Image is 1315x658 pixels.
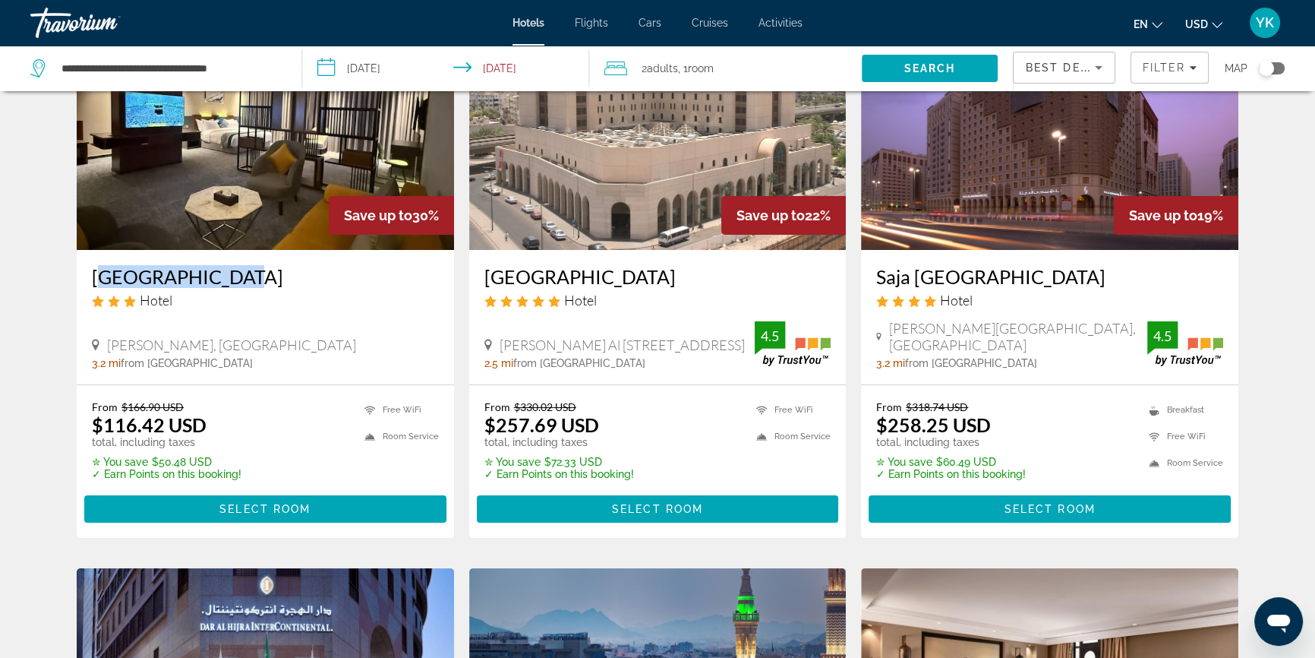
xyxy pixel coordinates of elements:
[905,357,1037,369] span: from [GEOGRAPHIC_DATA]
[84,498,446,515] a: Select Room
[1256,15,1274,30] span: YK
[1141,400,1223,419] li: Breakfast
[484,265,831,288] a: [GEOGRAPHIC_DATA]
[1129,207,1197,223] span: Save up to
[92,456,148,468] span: ✮ You save
[1026,62,1105,74] span: Best Deals
[30,3,182,43] a: Travorium
[612,503,703,515] span: Select Room
[1225,58,1247,79] span: Map
[1185,18,1208,30] span: USD
[92,413,207,436] ins: $116.42 USD
[484,468,634,480] p: ✓ Earn Points on this booking!
[484,436,634,448] p: total, including taxes
[1143,62,1186,74] span: Filter
[484,456,541,468] span: ✮ You save
[876,456,932,468] span: ✮ You save
[1185,13,1222,35] button: Change currency
[219,503,311,515] span: Select Room
[329,196,454,235] div: 30%
[869,495,1231,523] button: Select Room
[1131,52,1209,84] button: Filters
[484,456,634,468] p: $72.33 USD
[692,17,728,29] span: Cruises
[469,7,847,250] img: New Madinah Hotel
[736,207,805,223] span: Save up to
[1026,59,1102,77] mat-select: Sort by
[92,292,439,308] div: 3 star Hotel
[755,321,831,366] img: TrustYou guest rating badge
[869,498,1231,515] a: Select Room
[639,17,661,29] a: Cars
[484,413,599,436] ins: $257.69 USD
[60,57,279,80] input: Search hotel destination
[589,46,861,91] button: Travelers: 2 adults, 0 children
[77,7,454,250] img: Tamanina Hotel
[512,17,544,29] a: Hotels
[1004,503,1096,515] span: Select Room
[1247,62,1285,75] button: Toggle map
[749,400,831,419] li: Free WiFi
[92,400,118,413] span: From
[889,320,1147,353] span: [PERSON_NAME][GEOGRAPHIC_DATA], [GEOGRAPHIC_DATA]
[1134,13,1162,35] button: Change language
[876,265,1223,288] a: Saja [GEOGRAPHIC_DATA]
[84,495,446,523] button: Select Room
[1134,18,1148,30] span: en
[646,62,677,74] span: Adults
[121,357,253,369] span: from [GEOGRAPHIC_DATA]
[477,498,839,515] a: Select Room
[107,337,356,353] span: [PERSON_NAME], [GEOGRAPHIC_DATA]
[1114,196,1238,235] div: 19%
[758,17,803,29] a: Activities
[500,337,745,353] span: [PERSON_NAME] Al [STREET_ADDRESS]
[876,292,1223,308] div: 4 star Hotel
[755,327,785,345] div: 4.5
[906,400,968,413] del: $318.74 USD
[1254,597,1303,646] iframe: Кнопка запуска окна обмена сообщениями
[861,7,1238,250] img: Saja Al Madinah Hotel
[575,17,608,29] a: Flights
[92,456,241,468] p: $50.48 USD
[677,58,713,79] span: , 1
[876,468,1026,480] p: ✓ Earn Points on this booking!
[357,427,439,446] li: Room Service
[514,400,576,413] del: $330.02 USD
[564,292,597,308] span: Hotel
[484,292,831,308] div: 5 star Hotel
[344,207,412,223] span: Save up to
[1245,7,1285,39] button: User Menu
[92,357,121,369] span: 3.2 mi
[749,427,831,446] li: Room Service
[876,357,905,369] span: 3.2 mi
[92,265,439,288] a: [GEOGRAPHIC_DATA]
[641,58,677,79] span: 2
[876,436,1026,448] p: total, including taxes
[484,400,510,413] span: From
[1147,321,1223,366] img: TrustYou guest rating badge
[940,292,973,308] span: Hotel
[721,196,846,235] div: 22%
[357,400,439,419] li: Free WiFi
[1147,327,1178,345] div: 4.5
[862,55,998,82] button: Search
[513,357,645,369] span: from [GEOGRAPHIC_DATA]
[484,357,513,369] span: 2.5 mi
[687,62,713,74] span: Room
[140,292,172,308] span: Hotel
[477,495,839,523] button: Select Room
[92,468,241,480] p: ✓ Earn Points on this booking!
[121,400,184,413] del: $166.90 USD
[876,400,902,413] span: From
[1141,427,1223,446] li: Free WiFi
